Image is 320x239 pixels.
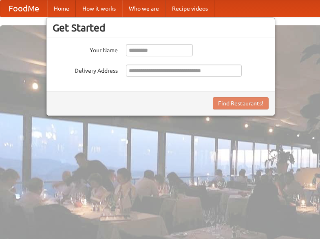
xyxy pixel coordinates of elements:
[213,97,269,109] button: Find Restaurants!
[0,0,47,17] a: FoodMe
[53,22,269,34] h3: Get Started
[47,0,76,17] a: Home
[53,65,118,75] label: Delivery Address
[122,0,166,17] a: Who we are
[166,0,214,17] a: Recipe videos
[76,0,122,17] a: How it works
[53,44,118,54] label: Your Name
